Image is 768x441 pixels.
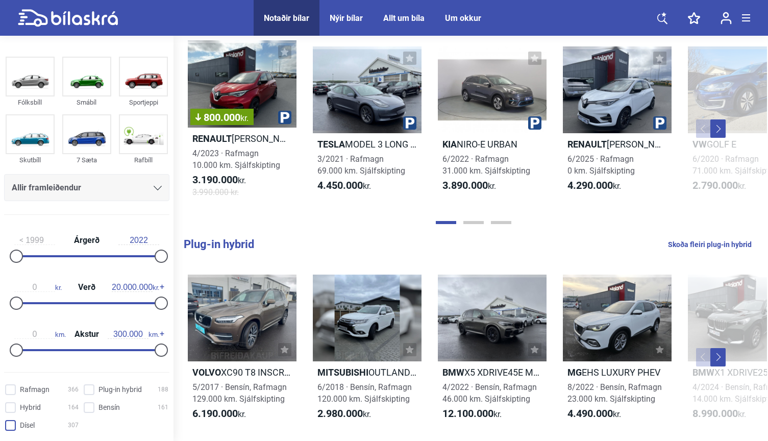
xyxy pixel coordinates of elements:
[6,96,55,108] div: Fólksbíll
[119,96,168,108] div: Sportjeppi
[158,402,168,413] span: 161
[98,402,120,413] span: Bensín
[71,236,102,244] span: Árgerð
[14,330,66,339] span: km.
[710,348,726,366] button: Next
[12,181,81,195] span: Allir framleiðendur
[188,366,296,378] h2: XC90 T8 INSCRIPTION
[62,96,111,108] div: Smábíl
[442,408,502,420] span: kr.
[438,269,547,435] a: BMWX5 XDRIVE45E M-SPORT4/2022 · Bensín, Rafmagn46.000 km. Sjálfskipting12.100.000kr.
[317,408,371,420] span: kr.
[442,139,457,150] b: Kia
[192,174,238,186] b: 3.190.000
[158,384,168,395] span: 188
[192,149,280,170] span: 4/2023 · Rafmagn 10.000 km. Sjálfskipting
[330,13,363,23] a: Nýir bílar
[76,283,98,291] span: Verð
[192,382,287,404] span: 5/2017 · Bensín, Rafmagn 129.000 km. Sjálfskipting
[567,154,635,176] span: 6/2025 · Rafmagn 0 km. Sjálfskipting
[98,384,142,395] span: Plug-in hybrid
[317,154,405,176] span: 3/2021 · Rafmagn 69.000 km. Sjálfskipting
[438,138,547,150] h2: NIRO-E URBAN
[188,40,296,207] a: 800.000kr.Renault[PERSON_NAME] INTENS 52KWH4/2023 · Rafmagn10.000 km. Sjálfskipting3.190.000kr.3....
[445,13,481,23] a: Um okkur
[692,180,746,192] span: kr.
[438,366,547,378] h2: X5 XDRIVE45E M-SPORT
[463,221,484,224] button: Page 2
[313,269,422,435] a: MitsubishiOUTLANDER6/2018 · Bensín, Rafmagn120.000 km. Sjálfskipting2.980.000kr.
[442,179,488,191] b: 3.890.000
[692,179,738,191] b: 2.790.000
[68,420,79,431] span: 307
[442,382,537,404] span: 4/2022 · Bensín, Rafmagn 46.000 km. Sjálfskipting
[383,13,425,23] a: Allt um bíla
[313,138,422,150] h2: MODEL 3 LONG RANGE
[240,113,249,123] span: kr.
[317,180,371,192] span: kr.
[72,330,102,338] span: Akstur
[317,407,363,420] b: 2.980.000
[317,367,368,378] b: Mitsubishi
[692,367,714,378] b: BMW
[317,382,412,404] span: 6/2018 · Bensín, Rafmagn 120.000 km. Sjálfskipting
[692,139,707,150] b: VW
[436,221,456,224] button: Page 1
[195,112,249,122] span: 800.000
[192,407,238,420] b: 6.190.000
[184,238,254,251] b: Plug-in hybrid
[442,407,493,420] b: 12.100.000
[442,367,464,378] b: BMW
[692,408,746,420] span: kr.
[696,348,711,366] button: Previous
[108,330,159,339] span: km.
[563,40,672,207] a: Renault[PERSON_NAME] INTENS 52KWH6/2025 · Rafmagn0 km. Sjálfskipting4.290.000kr.
[567,367,582,378] b: Mg
[567,180,621,192] span: kr.
[192,133,232,144] b: Renault
[692,407,738,420] b: 8.990.000
[438,40,547,207] a: KiaNIRO-E URBAN6/2022 · Rafmagn31.000 km. Sjálfskipting3.890.000kr.
[442,154,530,176] span: 6/2022 · Rafmagn 31.000 km. Sjálfskipting
[112,283,159,292] span: kr.
[668,238,752,251] a: Skoða fleiri plug-in hybrid
[567,382,662,404] span: 8/2022 · Bensín, Rafmagn 23.000 km. Sjálfskipting
[567,408,621,420] span: kr.
[313,40,422,207] a: TeslaMODEL 3 LONG RANGE3/2021 · Rafmagn69.000 km. Sjálfskipting4.450.000kr.
[567,179,613,191] b: 4.290.000
[188,133,296,144] h2: [PERSON_NAME] INTENS 52KWH
[20,402,41,413] span: Hybrid
[192,367,221,378] b: Volvo
[188,269,296,435] a: VolvoXC90 T8 INSCRIPTION5/2017 · Bensín, Rafmagn129.000 km. Sjálfskipting6.190.000kr.
[563,366,672,378] h2: EHS LUXURY PHEV
[192,408,246,420] span: kr.
[14,283,62,292] span: kr.
[20,384,49,395] span: Rafmagn
[491,221,511,224] button: Page 3
[62,154,111,166] div: 7 Sæta
[563,138,672,150] h2: [PERSON_NAME] INTENS 52KWH
[20,420,35,431] span: Dísel
[317,139,345,150] b: Tesla
[264,13,309,23] a: Notaðir bílar
[696,119,711,138] button: Previous
[721,12,732,24] img: user-login.svg
[6,154,55,166] div: Skutbíll
[710,119,726,138] button: Next
[442,180,496,192] span: kr.
[192,186,239,198] span: 3.990.000 kr.
[119,154,168,166] div: Rafbíll
[313,366,422,378] h2: OUTLANDER
[68,402,79,413] span: 164
[192,174,246,186] span: kr.
[317,179,363,191] b: 4.450.000
[567,139,607,150] b: Renault
[68,384,79,395] span: 366
[563,269,672,435] a: MgEHS LUXURY PHEV8/2022 · Bensín, Rafmagn23.000 km. Sjálfskipting4.490.000kr.
[567,407,613,420] b: 4.490.000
